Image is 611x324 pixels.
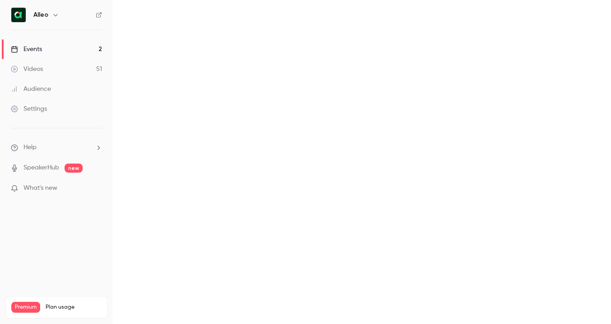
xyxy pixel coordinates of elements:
[11,45,42,54] div: Events
[46,304,102,311] span: Plan usage
[11,302,40,313] span: Premium
[11,8,26,22] img: Alleo
[11,104,47,113] div: Settings
[65,164,83,173] span: new
[33,10,48,19] h6: Alleo
[23,143,37,152] span: Help
[23,183,57,193] span: What's new
[11,65,43,74] div: Videos
[91,184,102,193] iframe: Noticeable Trigger
[11,85,51,94] div: Audience
[11,143,102,152] li: help-dropdown-opener
[23,163,59,173] a: SpeakerHub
